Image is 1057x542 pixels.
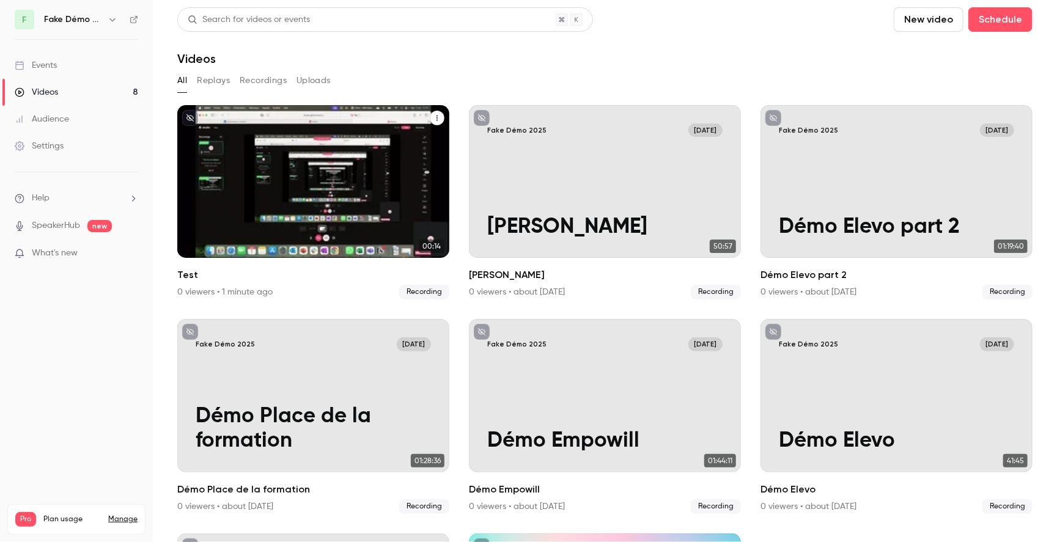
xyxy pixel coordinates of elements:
[399,285,449,299] span: Recording
[469,105,741,299] a: Fake Démo 2025[DATE][PERSON_NAME]50:57[PERSON_NAME]0 viewers • about [DATE]Recording
[177,482,449,497] h2: Démo Place de la formation
[43,515,101,524] span: Plan usage
[177,286,273,298] div: 0 viewers • 1 minute ago
[177,319,449,513] a: Fake Démo 2025[DATE]Démo Place de la formation01:28:36Démo Place de la formation0 viewers • about...
[982,285,1033,299] span: Recording
[177,51,216,66] h1: Videos
[177,7,1033,535] section: Videos
[469,319,741,513] a: Fake Démo 2025[DATE]Démo Empowill01:44:11Démo Empowill0 viewers • about [DATE]Recording
[15,59,57,71] div: Events
[399,499,449,514] span: Recording
[182,324,198,340] button: unpublished
[968,7,1033,32] button: Schedule
[15,140,64,152] div: Settings
[15,512,36,527] span: Pro
[1003,454,1028,467] span: 41:45
[487,126,547,135] p: Fake Démo 2025
[32,247,78,260] span: What's new
[691,285,741,299] span: Recording
[469,105,741,299] li: Démo Néobrain
[123,248,138,259] iframe: Noticeable Trigger
[710,240,736,253] span: 50:57
[469,286,565,298] div: 0 viewers • about [DATE]
[32,219,80,232] a: SpeakerHub
[23,13,27,26] span: F
[15,86,58,98] div: Videos
[108,515,138,524] a: Manage
[177,500,273,513] div: 0 viewers • about [DATE]
[779,215,1014,240] p: Démo Elevo part 2
[474,110,490,126] button: unpublished
[761,286,856,298] div: 0 viewers • about [DATE]
[487,429,723,453] p: Démo Empowill
[419,240,444,253] span: 00:14
[761,319,1033,513] li: Démo Elevo
[15,113,69,125] div: Audience
[487,340,547,349] p: Fake Démo 2025
[761,268,1033,282] h2: Démo Elevo part 2
[761,105,1033,299] a: Fake Démo 2025[DATE]Démo Elevo part 201:19:40Démo Elevo part 20 viewers • about [DATE]Recording
[765,324,781,340] button: unpublished
[487,215,723,240] p: [PERSON_NAME]
[688,123,723,137] span: [DATE]
[411,454,444,467] span: 01:28:36
[765,110,781,126] button: unpublished
[44,13,103,26] h6: Fake Démo 2025
[688,337,723,351] span: [DATE]
[980,123,1014,137] span: [DATE]
[32,192,50,205] span: Help
[15,192,138,205] li: help-dropdown-opener
[761,482,1033,497] h2: Démo Elevo
[779,429,1014,453] p: Démo Elevo
[182,110,198,126] button: unpublished
[469,500,565,513] div: 0 viewers • about [DATE]
[474,324,490,340] button: unpublished
[761,319,1033,513] a: Fake Démo 2025[DATE]Démo Elevo41:45Démo Elevo0 viewers • about [DATE]Recording
[177,105,449,299] li: Test
[87,220,112,232] span: new
[177,268,449,282] h2: Test
[779,340,838,349] p: Fake Démo 2025
[469,482,741,497] h2: Démo Empowill
[779,126,838,135] p: Fake Démo 2025
[177,319,449,513] li: Démo Place de la formation
[188,13,310,26] div: Search for videos or events
[197,71,230,90] button: Replays
[469,319,741,513] li: Démo Empowill
[177,71,187,90] button: All
[761,105,1033,299] li: Démo Elevo part 2
[994,240,1028,253] span: 01:19:40
[704,454,736,467] span: 01:44:11
[296,71,331,90] button: Uploads
[196,405,431,454] p: Démo Place de la formation
[397,337,431,351] span: [DATE]
[177,105,449,299] a: 00:14Test0 viewers • 1 minute agoRecording
[980,337,1014,351] span: [DATE]
[240,71,287,90] button: Recordings
[196,340,255,349] p: Fake Démo 2025
[894,7,963,32] button: New video
[982,499,1033,514] span: Recording
[761,500,856,513] div: 0 viewers • about [DATE]
[691,499,741,514] span: Recording
[469,268,741,282] h2: [PERSON_NAME]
